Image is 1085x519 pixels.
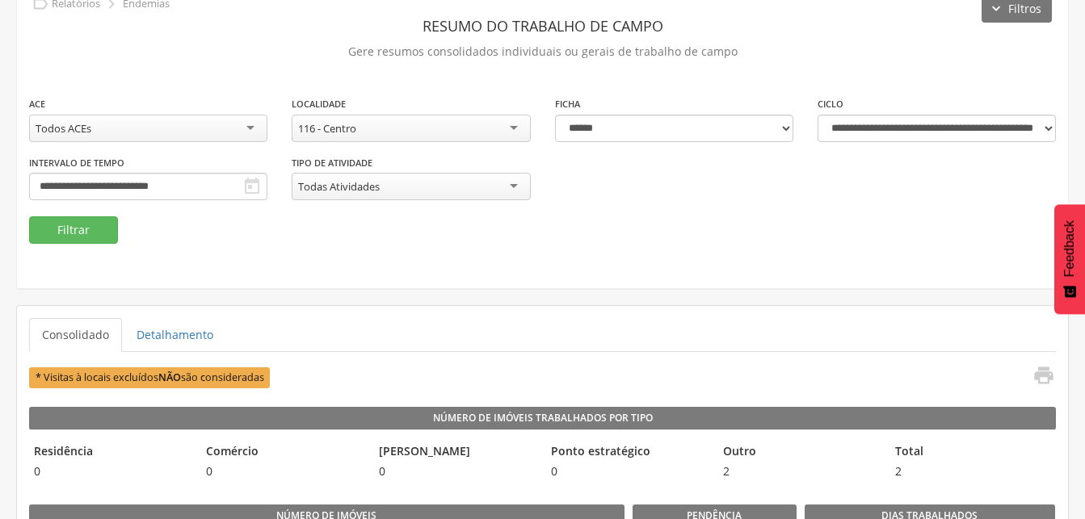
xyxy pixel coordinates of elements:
[1032,364,1055,387] i: 
[1023,364,1055,391] a: 
[29,98,45,111] label: ACE
[292,157,372,170] label: Tipo de Atividade
[29,407,1056,429] legend: Número de Imóveis Trabalhados por Tipo
[124,318,226,352] a: Detalhamento
[374,463,538,479] span: 0
[29,443,193,462] legend: Residência
[298,179,380,194] div: Todas Atividades
[374,443,538,462] legend: [PERSON_NAME]
[818,98,843,111] label: Ciclo
[546,463,710,479] span: 0
[201,463,365,479] span: 0
[29,463,193,479] span: 0
[29,318,122,352] a: Consolidado
[546,443,710,462] legend: Ponto estratégico
[29,157,124,170] label: Intervalo de Tempo
[29,40,1056,63] p: Gere resumos consolidados individuais ou gerais de trabalho de campo
[718,463,882,479] span: 2
[201,443,365,462] legend: Comércio
[29,216,118,244] button: Filtrar
[298,121,356,136] div: 116 - Centro
[29,11,1056,40] header: Resumo do Trabalho de Campo
[890,463,1054,479] span: 2
[158,370,181,384] b: NÃO
[292,98,346,111] label: Localidade
[890,443,1054,462] legend: Total
[29,367,270,387] span: * Visitas à locais excluídos são consideradas
[718,443,882,462] legend: Outro
[1054,204,1085,314] button: Feedback - Mostrar pesquisa
[555,98,580,111] label: Ficha
[242,177,262,196] i: 
[36,121,91,136] div: Todos ACEs
[1062,220,1077,277] span: Feedback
